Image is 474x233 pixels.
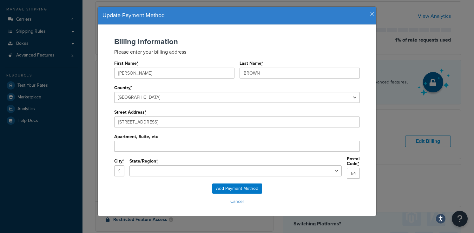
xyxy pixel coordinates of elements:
[261,60,263,67] abbr: required
[347,156,360,166] label: Postal Code
[114,48,360,56] p: Please enter your billing address
[114,159,124,164] label: City
[114,110,147,115] label: Street Address
[240,61,263,66] label: Last Name
[102,11,372,20] h4: Update Payment Method
[114,61,139,66] label: First Name
[145,109,146,116] abbr: required
[137,60,138,67] abbr: required
[114,117,360,127] input: Enter a location
[122,158,124,164] abbr: required
[114,85,132,90] label: Country
[130,84,132,91] abbr: required
[156,158,158,164] abbr: required
[104,197,370,206] button: Cancel
[212,183,262,194] input: Add Payment Method
[358,160,359,167] abbr: required
[114,37,360,46] h2: Billing Information
[129,159,158,164] label: State/Region
[114,134,158,139] label: Apartment, Suite, etc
